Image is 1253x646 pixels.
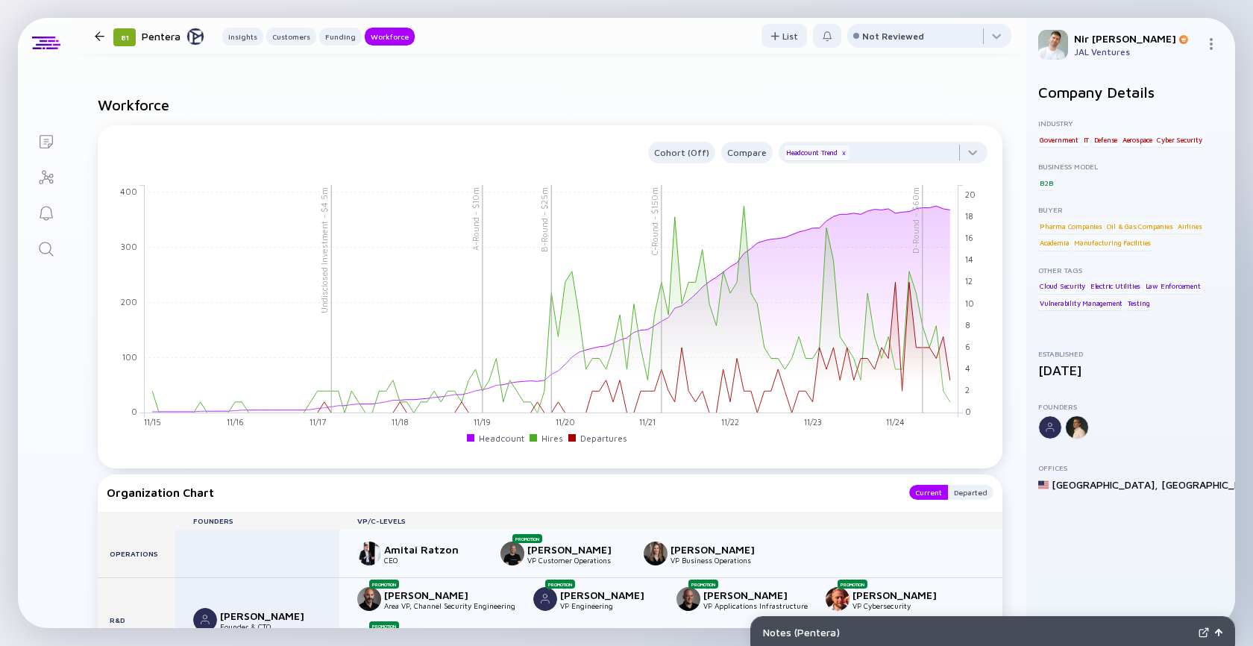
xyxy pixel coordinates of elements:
[965,342,970,351] tspan: 6
[384,601,515,610] div: Area VP, Channel Security Engineering
[703,601,808,610] div: VP Applications Infrastructure
[965,277,973,286] tspan: 12
[639,418,656,427] tspan: 11/21
[965,298,974,308] tspan: 10
[392,418,409,427] tspan: 11/18
[266,29,316,44] div: Customers
[369,580,399,589] div: Promotion
[1038,463,1223,472] div: Offices
[826,587,850,611] img: Alex Spivakovsky picture
[107,485,894,500] div: Organization Chart
[500,542,524,565] img: Chen Tene picture
[1038,205,1223,214] div: Buyer
[533,587,557,611] img: Alex Barenboim picture
[886,418,905,427] tspan: 11/24
[560,601,659,610] div: VP Engineering
[1038,175,1054,190] div: B2B
[1074,32,1199,45] div: Nir [PERSON_NAME]
[220,609,318,622] div: [PERSON_NAME]
[512,534,542,543] div: Promotion
[1082,132,1091,147] div: IT
[98,530,175,577] div: Operations
[1038,349,1223,358] div: Established
[1126,295,1152,310] div: Testing
[1176,219,1203,233] div: Airlines
[671,543,769,556] div: [PERSON_NAME]
[1038,480,1049,490] img: United States Flag
[365,28,415,46] button: Workforce
[1073,236,1152,251] div: Manufacturing Facilities
[965,320,970,330] tspan: 8
[1038,266,1223,275] div: Other Tags
[721,142,773,163] button: Compare
[545,580,575,589] div: Promotion
[222,28,263,46] button: Insights
[121,186,138,196] tspan: 400
[965,407,971,417] tspan: 0
[365,29,415,44] div: Workforce
[1199,627,1209,638] img: Expand Notes
[560,589,659,601] div: [PERSON_NAME]
[1038,279,1087,294] div: Cloud Security
[1052,478,1158,491] div: [GEOGRAPHIC_DATA] ,
[965,233,973,242] tspan: 16
[357,542,381,565] img: Amitai Ratzon picture
[98,96,1002,113] h2: Workforce
[688,580,718,589] div: Promotion
[1215,629,1222,636] img: Open Notes
[1038,363,1223,378] div: [DATE]
[676,587,700,611] img: Alon Katz picture
[852,589,951,601] div: [PERSON_NAME]
[965,386,970,395] tspan: 2
[527,543,626,556] div: [PERSON_NAME]
[384,556,483,565] div: CEO
[648,142,715,163] button: Cohort (Off)
[1038,30,1068,60] img: Nir Profile Picture
[1038,84,1223,101] h2: Company Details
[1038,162,1223,171] div: Business Model
[474,418,491,427] tspan: 11/19
[193,608,217,632] img: Arik Liberzon picture
[721,418,739,427] tspan: 11/22
[761,25,807,48] div: List
[1105,219,1174,233] div: Oil & Gas Companies
[1093,132,1119,147] div: Defense
[1038,295,1124,310] div: Vulnerability Management
[556,418,575,427] tspan: 11/20
[761,24,807,48] button: List
[527,556,626,565] div: VP Customer Operations
[948,485,993,500] button: Departed
[18,158,74,194] a: Investor Map
[703,589,802,601] div: [PERSON_NAME]
[175,516,339,525] div: Founders
[862,31,924,42] div: Not Reviewed
[1038,132,1080,147] div: Government
[18,230,74,266] a: Search
[965,211,973,221] tspan: 18
[1089,279,1142,294] div: Electric Utilities
[804,418,822,427] tspan: 11/23
[122,297,138,307] tspan: 200
[266,28,316,46] button: Customers
[123,352,138,362] tspan: 100
[1155,132,1203,147] div: Cyber Security
[220,622,318,631] div: Founder & CTO
[785,145,850,160] div: Headcount Trend
[222,29,263,44] div: Insights
[319,28,362,46] button: Funding
[671,556,769,565] div: VP Business Operations
[142,27,204,46] div: Pentera
[319,29,362,44] div: Funding
[838,580,867,589] div: Promotion
[1038,402,1223,411] div: Founders
[122,242,138,251] tspan: 300
[965,255,973,265] tspan: 14
[1074,46,1199,57] div: JAL Ventures
[384,589,483,601] div: [PERSON_NAME]
[369,621,399,630] div: Promotion
[1205,38,1217,50] img: Menu
[310,418,326,427] tspan: 11/17
[909,485,948,500] button: Current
